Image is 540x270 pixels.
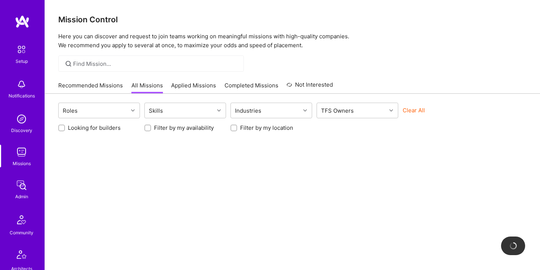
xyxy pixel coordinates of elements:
[319,105,356,116] div: TFS Owners
[287,80,333,94] a: Not Interested
[61,105,79,116] div: Roles
[14,178,29,193] img: admin teamwork
[217,109,221,112] i: icon Chevron
[14,112,29,126] img: discovery
[147,105,165,116] div: Skills
[58,81,123,94] a: Recommended Missions
[16,57,28,65] div: Setup
[58,32,527,50] p: Here you can discover and request to join teams working on meaningful missions with high-quality ...
[389,109,393,112] i: icon Chevron
[233,105,263,116] div: Industries
[403,106,425,114] button: Clear All
[15,15,30,28] img: logo
[154,124,214,132] label: Filter by my availability
[509,241,518,250] img: loading
[13,247,30,265] img: Architects
[240,124,293,132] label: Filter by my location
[131,81,163,94] a: All Missions
[15,193,28,200] div: Admin
[64,60,73,68] i: icon SearchGrey
[13,211,30,229] img: Community
[14,42,29,57] img: setup
[9,92,35,100] div: Notifications
[14,77,29,92] img: bell
[13,160,31,167] div: Missions
[131,109,135,112] i: icon Chevron
[73,60,238,68] input: Find Mission...
[68,124,121,132] label: Looking for builders
[225,81,278,94] a: Completed Missions
[10,229,33,237] div: Community
[58,15,527,24] h3: Mission Control
[11,126,32,134] div: Discovery
[171,81,216,94] a: Applied Missions
[303,109,307,112] i: icon Chevron
[14,145,29,160] img: teamwork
